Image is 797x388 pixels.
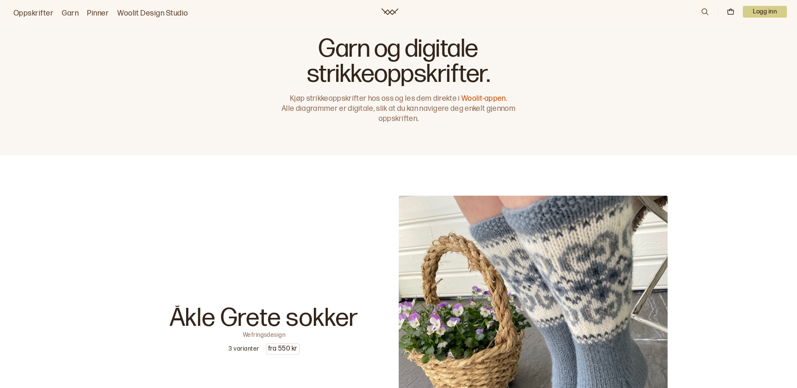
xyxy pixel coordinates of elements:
[229,345,259,353] p: 3 varianter
[13,8,53,19] a: Oppskrifter
[743,6,787,18] p: Logg inn
[743,6,787,18] button: User dropdown
[243,331,286,337] p: Wefringsdesign
[278,94,520,124] p: Kjøp strikkeoppskrifter hos oss og les dem direkte i Alle diagrammer er digitale, slik at du kan ...
[87,8,109,19] a: Pinner
[62,8,79,19] a: Garn
[117,8,188,19] a: Woolit Design Studio
[381,8,398,15] a: Woolit
[461,94,507,103] a: Woolit-appen.
[170,306,359,331] p: Åkle Grete sokker
[266,344,299,354] p: fra 550 kr
[278,37,520,87] h1: Garn og digitale strikkeoppskrifter.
